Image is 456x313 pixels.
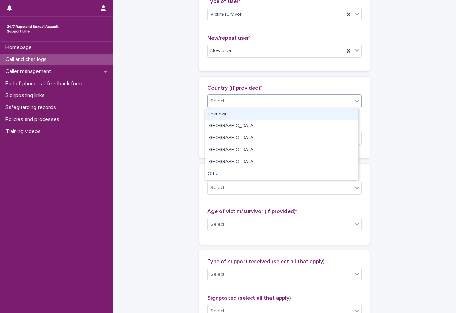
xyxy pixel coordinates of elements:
[3,92,50,99] p: Signposting links
[210,271,227,278] div: Select...
[210,221,227,228] div: Select...
[205,156,358,168] div: Northern Ireland
[3,116,65,123] p: Policies and processes
[3,128,46,135] p: Training videos
[205,144,358,156] div: Scotland
[207,295,291,301] span: Signposted (select all that apply)
[3,68,57,75] p: Caller management
[5,22,60,36] img: rhQMoQhaT3yELyF149Cw
[207,259,324,264] span: Type of support received (select all that apply)
[207,35,251,41] span: New/repeat user
[205,132,358,144] div: Wales
[3,104,61,111] p: Safeguarding records
[3,80,88,87] p: End of phone call feedback form
[210,184,227,191] div: Select...
[207,85,262,91] span: Country (if provided)
[3,44,37,51] p: Homepage
[205,168,358,180] div: Other
[3,56,52,63] p: Call and chat logs
[210,11,242,18] span: Victim/survivor
[207,209,297,214] span: Age of victim/survivor (if provided)
[210,47,232,55] span: New user
[205,120,358,132] div: England
[205,108,358,120] div: Unknown
[210,98,227,105] div: Select...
